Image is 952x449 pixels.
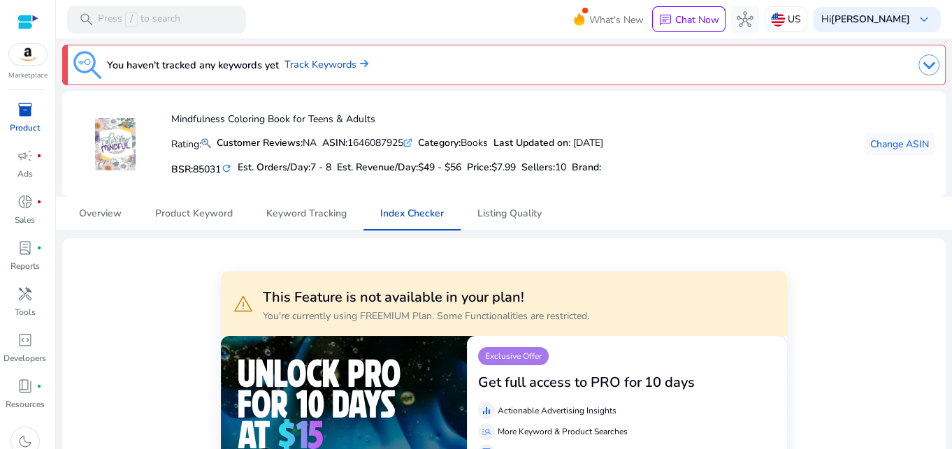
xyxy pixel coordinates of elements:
span: fiber_manual_record [36,383,42,389]
mat-icon: refresh [221,162,232,175]
p: Exclusive Offer [478,347,549,365]
span: handyman [17,286,34,302]
h3: 10 days [644,374,695,391]
p: Marketplace [8,71,48,81]
span: Keyword Tracking [266,209,347,219]
p: Ads [17,168,33,180]
span: lab_profile [17,240,34,256]
p: Sales [15,214,35,226]
span: $7.99 [491,161,516,174]
div: 1646087925 [322,135,412,150]
h5: Est. Orders/Day: [238,162,331,174]
span: campaign [17,147,34,164]
div: NA [217,135,317,150]
span: Product Keyword [155,209,233,219]
span: Overview [79,209,122,219]
b: Category: [418,136,461,149]
h5: BSR: [171,161,232,176]
span: Listing Quality [477,209,542,219]
span: 7 - 8 [310,161,331,174]
p: Chat Now [675,13,719,27]
p: Resources [6,398,45,411]
p: You're currently using FREEMIUM Plan. Some Functionalities are restricted. [263,309,589,323]
p: Reports [10,260,40,272]
h5: Sellers: [521,162,566,174]
span: fiber_manual_record [36,199,42,205]
p: Product [10,122,40,134]
span: warning [232,293,254,315]
p: Developers [3,352,46,365]
span: book_4 [17,378,34,395]
span: $49 - $56 [418,161,461,174]
p: Press to search [98,12,180,27]
span: donut_small [17,193,34,210]
span: search [78,11,95,28]
span: Index Checker [380,209,444,219]
img: 71x0htVpCgL.jpg [89,118,142,170]
h5: : [572,162,601,174]
div: : [DATE] [493,135,603,150]
span: Brand [572,161,599,174]
span: 10 [555,161,566,174]
p: Rating: [171,135,211,152]
img: dropdown-arrow.svg [918,54,939,75]
p: US [788,7,801,31]
p: Hi [821,15,910,24]
img: us.svg [771,13,785,27]
b: [PERSON_NAME] [831,13,910,26]
span: fiber_manual_record [36,153,42,159]
h5: Price: [467,162,516,174]
h3: This Feature is not available in your plan! [263,289,589,306]
b: ASIN: [322,136,347,149]
span: chat [658,13,672,27]
span: keyboard_arrow_down [916,11,932,28]
span: fiber_manual_record [36,245,42,251]
h4: Mindfulness Coloring Book for Teens & Adults [171,114,603,126]
span: 85031 [193,163,221,176]
p: Actionable Advertising Insights [498,404,616,417]
a: Track Keywords [284,57,368,73]
span: / [125,12,138,27]
span: code_blocks [17,332,34,348]
div: Books [418,135,488,150]
b: Customer Reviews: [217,136,303,149]
span: What's New [589,8,644,32]
button: chatChat Now [652,6,726,33]
b: Last Updated on [493,136,568,149]
h3: Get full access to PRO for [478,374,642,391]
span: Change ASIN [870,137,929,152]
img: amazon.svg [9,44,47,65]
button: hub [731,6,759,34]
span: manage_search [481,426,492,437]
p: More Keyword & Product Searches [498,425,628,438]
span: equalizer [481,405,492,416]
p: Tools [15,306,36,318]
h5: Est. Revenue/Day: [337,162,461,174]
img: arrow-right.svg [356,59,368,68]
button: Change ASIN [865,133,935,155]
h3: You haven't tracked any keywords yet [107,57,279,73]
span: hub [737,11,753,28]
span: inventory_2 [17,101,34,118]
img: keyword-tracking.svg [73,51,101,79]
